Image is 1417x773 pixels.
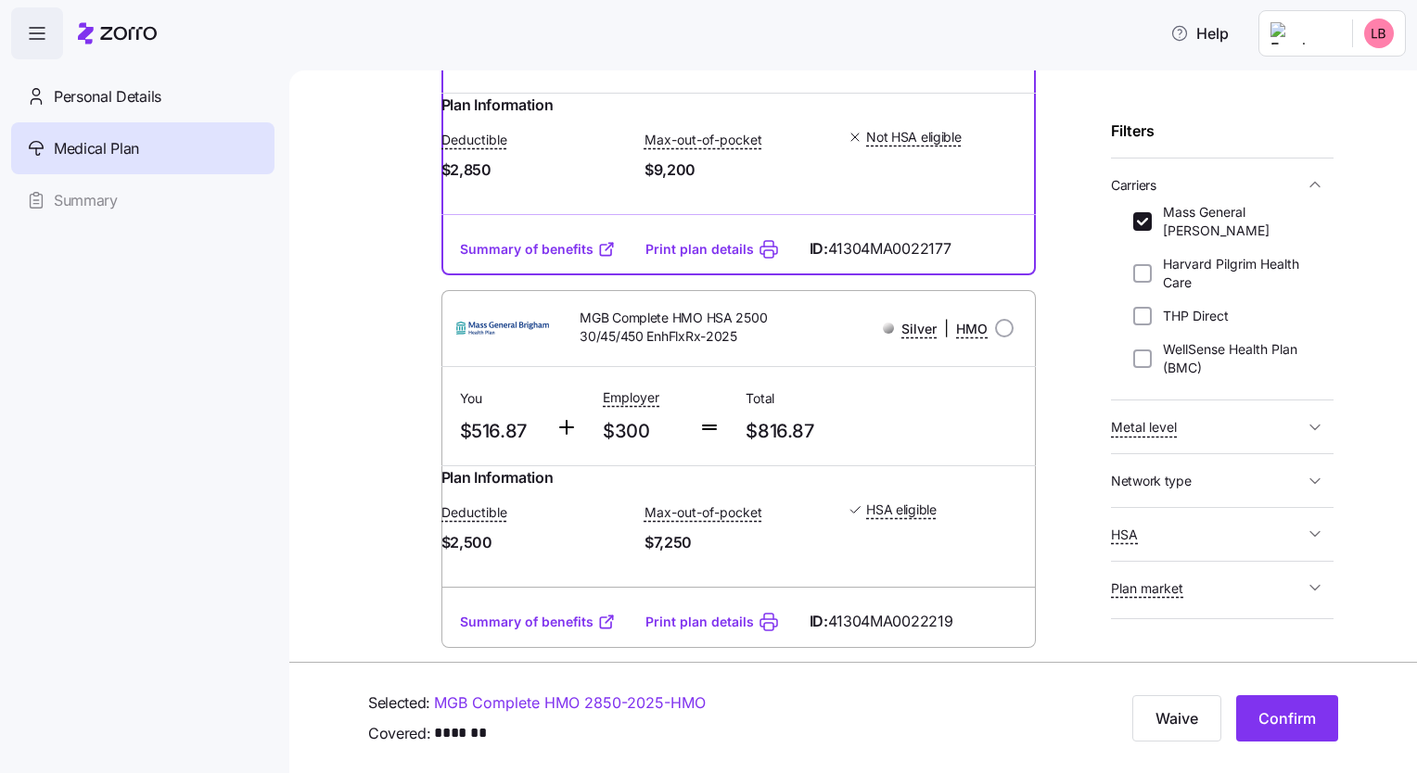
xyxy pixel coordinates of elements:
[1152,307,1229,325] label: THP Direct
[1236,695,1338,741] button: Confirm
[1152,203,1311,240] label: Mass General [PERSON_NAME]
[11,174,274,226] a: Summary
[645,158,833,182] span: $9,200
[54,85,161,108] span: Personal Details
[1111,120,1334,143] div: Filters
[11,70,274,122] a: Personal Details
[866,128,962,146] span: Not HSA eligible
[460,240,616,259] a: Summary of benefits
[11,122,274,174] a: Medical Plan
[441,531,630,554] span: $2,500
[1111,203,1334,392] div: Carriers
[1111,462,1334,500] button: Network type
[460,416,541,447] span: $516.87
[828,237,951,260] span: 41304MA0022177
[441,94,554,117] span: Plan Information
[645,531,833,554] span: $7,250
[1111,166,1334,204] button: Carriers
[441,158,630,182] span: $2,850
[1152,340,1311,377] label: WellSense Health Plan (BMC)
[1111,472,1192,490] span: Network type
[866,501,937,519] span: HSA eligible
[956,320,988,338] span: HMO
[1111,526,1138,544] span: HSA
[810,610,953,633] span: ID:
[1111,515,1334,553] button: HSA
[603,416,683,447] span: $300
[810,237,951,260] span: ID:
[441,466,554,489] span: Plan Information
[460,613,616,631] a: Summary of benefits
[883,317,988,340] div: |
[1258,707,1316,729] span: Confirm
[1155,707,1198,729] span: Waive
[580,309,778,347] span: MGB Complete HMO HSA 2500 30/45/450 EnhFlxRx-2025
[1364,19,1394,48] img: dc6d401a0d049ff48e21ca3746d05104
[603,388,659,407] span: Employer
[1270,22,1337,44] img: Employer logo
[1111,418,1177,437] span: Metal level
[1132,695,1221,741] button: Waive
[645,613,754,631] a: Print plan details
[368,691,430,715] span: Selected:
[828,610,953,633] span: 41304MA0022219
[368,722,430,745] span: Covered:
[441,131,507,149] span: Deductible
[645,240,754,259] a: Print plan details
[1111,176,1156,195] span: Carriers
[1111,579,1183,598] span: Plan market
[901,320,937,338] span: Silver
[746,416,874,447] span: $816.87
[645,503,762,522] span: Max-out-of-pocket
[1111,569,1334,607] button: Plan market
[1152,255,1311,292] label: Harvard Pilgrim Health Care
[1155,15,1244,52] button: Help
[434,691,706,715] a: MGB Complete HMO 2850-2025-HMO
[746,389,874,408] span: Total
[54,137,139,160] span: Medical Plan
[1111,408,1334,446] button: Metal level
[456,306,551,350] img: Mass General Brigham
[441,503,507,522] span: Deductible
[1170,22,1229,44] span: Help
[645,131,762,149] span: Max-out-of-pocket
[460,389,541,408] span: You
